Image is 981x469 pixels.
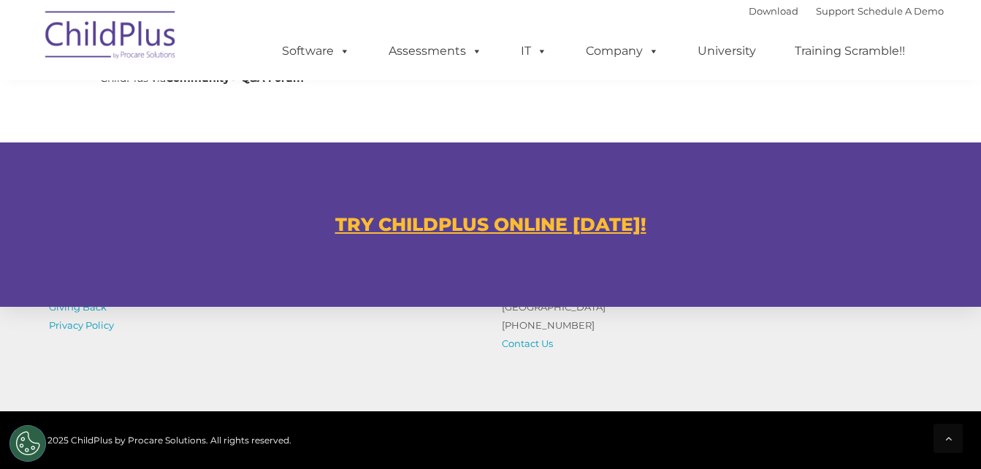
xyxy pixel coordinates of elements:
span: © 2025 ChildPlus by Procare Solutions. All rights reserved. [38,435,291,446]
a: TRY CHILDPLUS ONLINE [DATE]! [335,213,646,235]
button: Cookies Settings [9,425,46,462]
a: Download [749,5,798,17]
a: Training Scramble!! [780,37,920,66]
a: Company [571,37,673,66]
a: Support [816,5,855,17]
a: IT [506,37,562,66]
a: Assessments [374,37,497,66]
p: [STREET_ADDRESS] Suite 1000 [GEOGRAPHIC_DATA] [PHONE_NUMBER] [502,262,706,353]
a: Software [267,37,364,66]
a: Giving Back [49,301,107,313]
iframe: Chat Widget [742,311,981,469]
a: Schedule A Demo [858,5,944,17]
img: ChildPlus by Procare Solutions [38,1,184,74]
font: | [749,5,944,17]
a: Privacy Policy [49,319,114,331]
a: University [683,37,771,66]
a: Contact Us [502,338,553,349]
